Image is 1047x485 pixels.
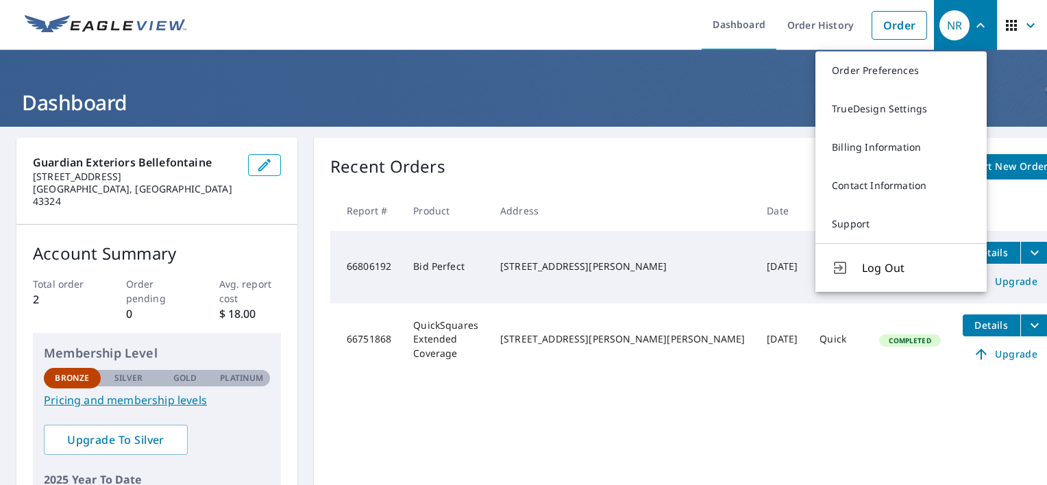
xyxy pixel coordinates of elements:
p: Bronze [55,372,89,384]
p: Account Summary [33,241,281,266]
p: Avg. report cost [219,277,282,306]
td: QuickSquares Extended Coverage [402,303,489,376]
a: TrueDesign Settings [815,90,987,128]
a: Contact Information [815,166,987,205]
p: Silver [114,372,143,384]
button: Log Out [815,243,987,292]
span: Log Out [862,260,970,276]
p: $ 18.00 [219,306,282,322]
p: [STREET_ADDRESS] [33,171,237,183]
th: Date [756,190,809,231]
a: Order Preferences [815,51,987,90]
img: EV Logo [25,15,186,36]
p: 0 [126,306,188,322]
p: Membership Level [44,344,270,362]
span: Details [971,319,1012,332]
a: Order [872,11,927,40]
p: [GEOGRAPHIC_DATA], [GEOGRAPHIC_DATA] 43324 [33,183,237,208]
p: 2 [33,291,95,308]
span: Completed [880,336,939,345]
button: detailsBtn-66806192 [963,242,1020,264]
p: Recent Orders [330,154,445,179]
span: Upgrade [971,346,1040,362]
span: Upgrade [971,273,1040,290]
th: Address [489,190,756,231]
td: Bid Perfect [402,231,489,303]
a: Support [815,205,987,243]
td: [DATE] [756,303,809,376]
td: Quick [809,303,868,376]
div: [STREET_ADDRESS][PERSON_NAME] [500,260,745,273]
div: NR [939,10,970,40]
a: Upgrade To Silver [44,425,188,455]
td: 66806192 [330,231,402,303]
td: Quick [809,231,868,303]
a: Pricing and membership levels [44,392,270,408]
button: detailsBtn-66751868 [963,314,1020,336]
th: Report # [330,190,402,231]
h1: Dashboard [16,88,1031,116]
p: guardian exteriors bellefontaine [33,154,237,171]
p: Gold [173,372,197,384]
td: 66751868 [330,303,402,376]
a: Billing Information [815,128,987,166]
th: Delivery [809,190,868,231]
p: Platinum [220,372,263,384]
td: [DATE] [756,231,809,303]
p: Total order [33,277,95,291]
th: Product [402,190,489,231]
span: Upgrade To Silver [55,432,177,447]
p: Order pending [126,277,188,306]
span: Details [971,246,1012,259]
div: [STREET_ADDRESS][PERSON_NAME][PERSON_NAME] [500,332,745,346]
